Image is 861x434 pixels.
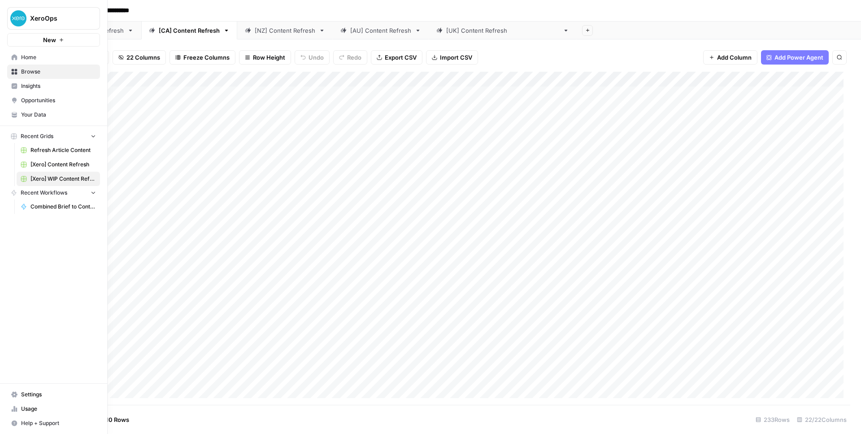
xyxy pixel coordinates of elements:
[295,50,330,65] button: Undo
[113,50,166,65] button: 22 Columns
[7,387,100,402] a: Settings
[426,50,478,65] button: Import CSV
[21,82,96,90] span: Insights
[7,79,100,93] a: Insights
[7,93,100,108] a: Opportunities
[93,415,129,424] span: Add 10 Rows
[30,146,96,154] span: Refresh Article Content
[7,130,100,143] button: Recent Grids
[333,22,429,39] a: [AU] Content Refresh
[239,50,291,65] button: Row Height
[170,50,235,65] button: Freeze Columns
[21,68,96,76] span: Browse
[7,7,100,30] button: Workspace: XeroOps
[30,14,84,23] span: XeroOps
[21,391,96,399] span: Settings
[237,22,333,39] a: [NZ] Content Refresh
[17,143,100,157] a: Refresh Article Content
[7,50,100,65] a: Home
[793,412,850,427] div: 22/22 Columns
[43,35,56,44] span: New
[350,26,411,35] div: [AU] Content Refresh
[309,53,324,62] span: Undo
[21,419,96,427] span: Help + Support
[7,186,100,200] button: Recent Workflows
[7,402,100,416] a: Usage
[21,405,96,413] span: Usage
[141,22,237,39] a: [CA] Content Refresh
[761,50,829,65] button: Add Power Agent
[446,26,559,35] div: [[GEOGRAPHIC_DATA]] Content Refresh
[7,416,100,430] button: Help + Support
[774,53,823,62] span: Add Power Agent
[440,53,472,62] span: Import CSV
[385,53,417,62] span: Export CSV
[347,53,361,62] span: Redo
[7,65,100,79] a: Browse
[183,53,230,62] span: Freeze Columns
[253,53,285,62] span: Row Height
[21,189,67,197] span: Recent Workflows
[255,26,315,35] div: [NZ] Content Refresh
[429,22,577,39] a: [[GEOGRAPHIC_DATA]] Content Refresh
[21,53,96,61] span: Home
[126,53,160,62] span: 22 Columns
[752,412,793,427] div: 233 Rows
[30,161,96,169] span: [Xero] Content Refresh
[717,53,752,62] span: Add Column
[7,108,100,122] a: Your Data
[703,50,757,65] button: Add Column
[159,26,220,35] div: [CA] Content Refresh
[10,10,26,26] img: XeroOps Logo
[21,111,96,119] span: Your Data
[30,203,96,211] span: Combined Brief to Content
[21,132,53,140] span: Recent Grids
[17,200,100,214] a: Combined Brief to Content
[7,33,100,47] button: New
[371,50,422,65] button: Export CSV
[17,172,100,186] a: [Xero] WIP Content Refresh
[30,175,96,183] span: [Xero] WIP Content Refresh
[333,50,367,65] button: Redo
[17,157,100,172] a: [Xero] Content Refresh
[21,96,96,104] span: Opportunities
